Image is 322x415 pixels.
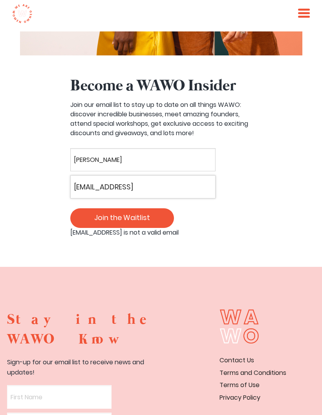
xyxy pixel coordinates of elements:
div: [EMAIL_ADDRESS] is not a valid email [70,228,252,237]
input: Email address [70,175,216,198]
h2: Become a WAWO Insider [70,75,252,97]
a: Terms and Conditions [220,368,286,377]
a: Privacy Policy [220,393,260,402]
input: First Name [70,148,216,171]
input: Join the Waitlist [70,208,174,228]
input: First Name [7,385,112,408]
img: logo [12,4,32,24]
a: Contact Us [220,356,254,365]
h3: Stay in the WAWO Know [7,310,156,350]
a: Terms of Use [220,380,260,389]
p: Sign-up for our email list to receive news and updates! [7,357,156,377]
div: Join our email list to stay up to date on all things WAWO: discover incredible businesses, meet a... [70,100,252,138]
